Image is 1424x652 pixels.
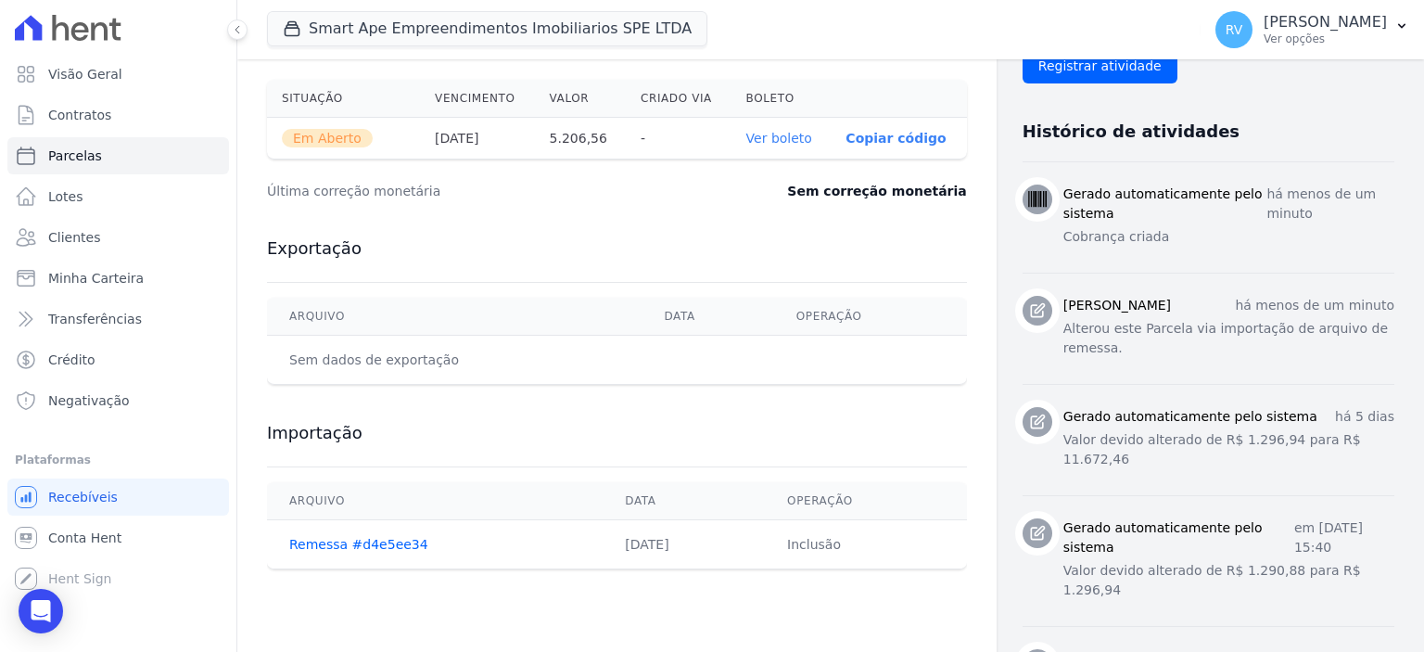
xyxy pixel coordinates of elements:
th: Data [642,298,773,336]
div: Open Intercom Messenger [19,589,63,633]
a: Recebíveis [7,479,229,516]
span: Crédito [48,351,95,369]
a: Clientes [7,219,229,256]
th: Arquivo [267,482,603,520]
p: há menos de um minuto [1266,185,1394,224]
th: Criado via [626,80,731,118]
a: Ver boleto [746,131,812,146]
div: Plataformas [15,449,222,471]
th: - [626,118,731,160]
span: Visão Geral [48,65,122,83]
p: [PERSON_NAME] [1264,13,1387,32]
a: Transferências [7,300,229,338]
span: Parcelas [48,147,102,165]
h3: Exportação [267,237,967,260]
a: Crédito [7,341,229,378]
a: Contratos [7,96,229,134]
th: Situação [267,80,420,118]
th: Valor [535,80,626,118]
p: Alterou este Parcela via importação de arquivo de remessa. [1063,319,1394,358]
td: Inclusão [765,520,967,569]
span: Recebíveis [48,488,118,506]
a: Negativação [7,382,229,419]
th: Boleto [731,80,832,118]
button: Copiar código [845,131,946,146]
span: RV [1226,23,1243,36]
h3: Importação [267,422,967,444]
input: Registrar atividade [1023,48,1177,83]
th: Arquivo [267,298,642,336]
p: em [DATE] 15:40 [1294,518,1394,557]
p: Valor devido alterado de R$ 1.296,94 para R$ 11.672,46 [1063,430,1394,469]
button: Smart Ape Empreendimentos Imobiliarios SPE LTDA [267,11,707,46]
th: Data [603,482,765,520]
p: há menos de um minuto [1235,296,1394,315]
a: Conta Hent [7,519,229,556]
p: Cobrança criada [1063,227,1394,247]
th: [DATE] [420,118,534,160]
p: Ver opções [1264,32,1387,46]
a: Lotes [7,178,229,215]
th: 5.206,56 [535,118,626,160]
span: Lotes [48,187,83,206]
h3: Gerado automaticamente pelo sistema [1063,185,1267,224]
span: Minha Carteira [48,269,144,288]
span: Conta Hent [48,529,121,547]
th: Operação [774,298,967,336]
h3: Gerado automaticamente pelo sistema [1063,518,1294,557]
h3: [PERSON_NAME] [1063,296,1171,315]
p: Valor devido alterado de R$ 1.290,88 para R$ 1.296,94 [1063,561,1394,600]
span: Em Aberto [282,129,373,147]
h3: Histórico de atividades [1023,121,1240,143]
a: Remessa #d4e5ee34 [289,537,428,552]
a: Parcelas [7,137,229,174]
h3: Gerado automaticamente pelo sistema [1063,407,1317,427]
a: Visão Geral [7,56,229,93]
span: Transferências [48,310,142,328]
p: há 5 dias [1335,407,1394,427]
dd: Sem correção monetária [787,182,966,200]
th: Operação [765,482,967,520]
button: RV [PERSON_NAME] Ver opções [1201,4,1424,56]
th: Vencimento [420,80,534,118]
td: [DATE] [603,520,765,569]
span: Clientes [48,228,100,247]
span: Contratos [48,106,111,124]
td: Sem dados de exportação [267,336,642,385]
span: Negativação [48,391,130,410]
dt: Última correção monetária [267,182,680,200]
a: Minha Carteira [7,260,229,297]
